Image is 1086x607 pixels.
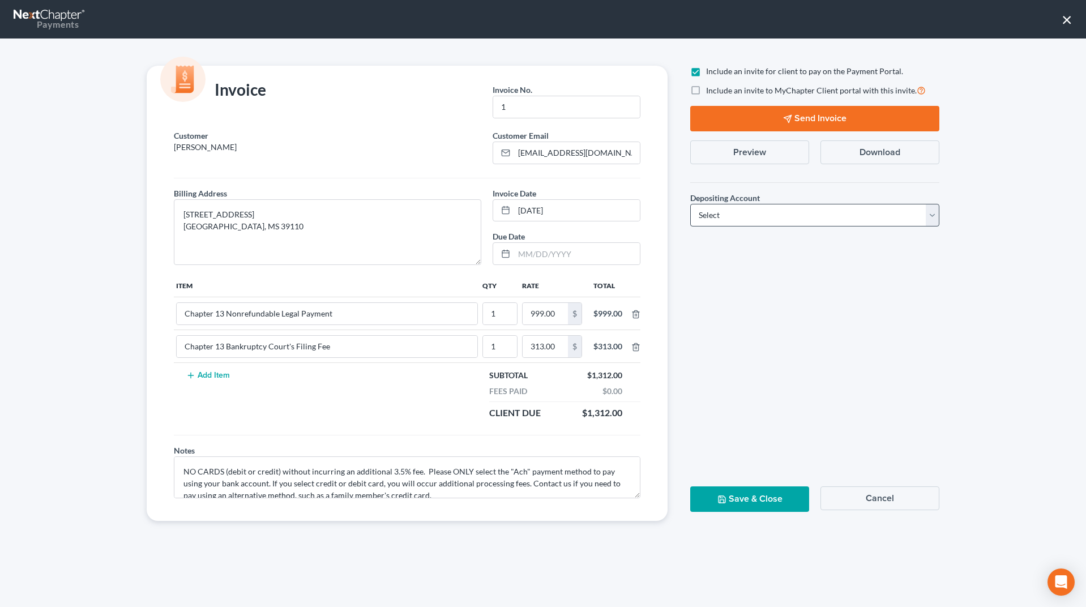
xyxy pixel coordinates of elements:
span: Invoice No. [493,85,532,95]
div: Invoice [168,79,272,102]
img: icon-money-cc55cd5b71ee43c44ef0efbab91310903cbf28f8221dba23c0d5ca797e203e98.svg [160,57,206,102]
input: -- [483,303,517,324]
div: $0.00 [597,386,628,397]
div: Fees Paid [484,386,533,397]
div: $ [568,336,582,357]
button: × [1062,10,1072,28]
th: Total [584,274,631,297]
input: -- [493,96,640,118]
p: [PERSON_NAME] [174,142,481,153]
button: Send Invoice [690,106,939,131]
div: $1,312.00 [576,407,628,420]
a: Payments [14,6,86,33]
input: 0.00 [523,303,568,324]
label: Customer [174,130,208,142]
div: Client Due [484,407,546,420]
span: Customer Email [493,131,549,140]
button: Download [820,140,939,164]
div: $1,312.00 [582,370,628,381]
input: -- [177,336,477,357]
th: Rate [520,274,584,297]
div: $ [568,303,582,324]
th: Qty [480,274,520,297]
input: -- [177,303,477,324]
input: MM/DD/YYYY [514,243,640,264]
div: $313.00 [593,341,622,352]
input: Enter email... [514,142,640,164]
label: Notes [174,444,195,456]
div: Payments [14,18,79,31]
label: Due Date [493,230,525,242]
span: Include an invite for client to pay on the Payment Portal. [706,66,903,76]
span: Depositing Account [690,193,760,203]
input: MM/DD/YYYY [514,200,640,221]
div: $999.00 [593,308,622,319]
div: Subtotal [484,370,533,381]
button: Save & Close [690,486,809,512]
button: Preview [690,140,809,164]
button: Add Item [183,371,233,380]
th: Item [174,274,480,297]
span: Include an invite to MyChapter Client portal with this invite. [706,86,917,95]
div: Open Intercom Messenger [1047,568,1075,596]
span: Invoice Date [493,189,536,198]
input: -- [483,336,517,357]
input: 0.00 [523,336,568,357]
button: Cancel [820,486,939,510]
span: Billing Address [174,189,227,198]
